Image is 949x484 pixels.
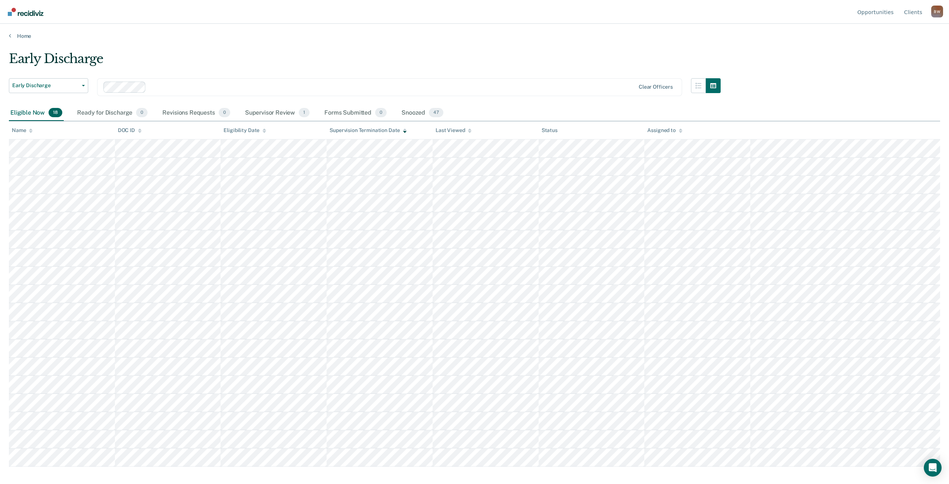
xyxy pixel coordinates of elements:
[323,105,388,121] div: Forms Submitted0
[299,108,310,118] span: 1
[429,108,443,118] span: 47
[9,105,64,121] div: Eligible Now18
[12,82,79,89] span: Early Discharge
[9,33,940,39] a: Home
[224,127,266,134] div: Eligibility Date
[542,127,558,134] div: Status
[12,127,33,134] div: Name
[244,105,311,121] div: Supervisor Review1
[639,84,673,90] div: Clear officers
[136,108,148,118] span: 0
[49,108,62,118] span: 18
[76,105,149,121] div: Ready for Discharge0
[436,127,472,134] div: Last Viewed
[118,127,142,134] div: DOC ID
[9,78,88,93] button: Early Discharge
[161,105,231,121] div: Revisions Requests0
[219,108,230,118] span: 0
[924,459,942,477] div: Open Intercom Messenger
[400,105,445,121] div: Snoozed47
[931,6,943,17] div: B W
[375,108,387,118] span: 0
[8,8,43,16] img: Recidiviz
[9,51,721,72] div: Early Discharge
[647,127,682,134] div: Assigned to
[330,127,407,134] div: Supervision Termination Date
[931,6,943,17] button: Profile dropdown button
